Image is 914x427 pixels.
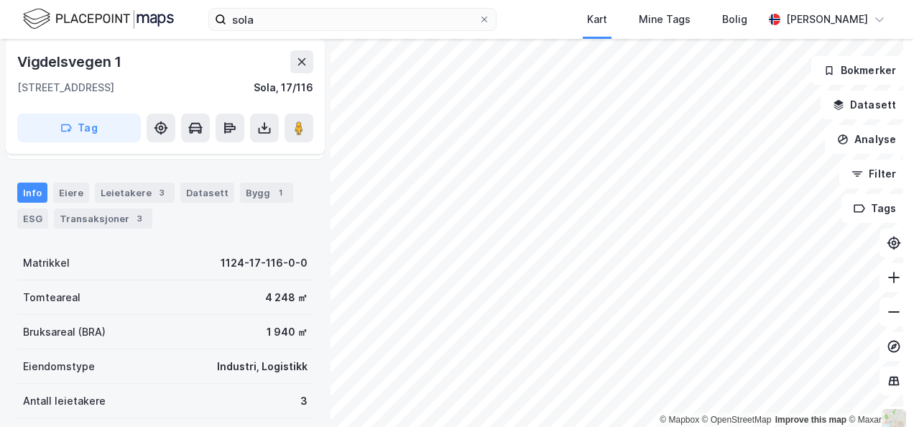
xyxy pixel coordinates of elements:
[154,185,169,200] div: 3
[53,183,89,203] div: Eiere
[842,358,914,427] iframe: Chat Widget
[95,183,175,203] div: Leietakere
[786,11,868,28] div: [PERSON_NAME]
[17,50,124,73] div: Vigdelsvegen 1
[639,11,691,28] div: Mine Tags
[23,289,80,306] div: Tomteareal
[839,160,908,188] button: Filter
[17,183,47,203] div: Info
[240,183,293,203] div: Bygg
[265,289,308,306] div: 4 248 ㎡
[821,91,908,119] button: Datasett
[825,125,908,154] button: Analyse
[180,183,234,203] div: Datasett
[660,415,699,425] a: Mapbox
[811,56,908,85] button: Bokmerker
[722,11,747,28] div: Bolig
[702,415,772,425] a: OpenStreetMap
[17,208,48,229] div: ESG
[23,392,106,410] div: Antall leietakere
[221,254,308,272] div: 1124-17-116-0-0
[132,211,147,226] div: 3
[273,185,287,200] div: 1
[254,79,313,96] div: Sola, 17/116
[54,208,152,229] div: Transaksjoner
[23,6,174,32] img: logo.f888ab2527a4732fd821a326f86c7f29.svg
[842,358,914,427] div: Kontrollprogram for chat
[17,114,141,142] button: Tag
[23,358,95,375] div: Eiendomstype
[841,194,908,223] button: Tags
[587,11,607,28] div: Kart
[23,323,106,341] div: Bruksareal (BRA)
[17,79,114,96] div: [STREET_ADDRESS]
[226,9,479,30] input: Søk på adresse, matrikkel, gårdeiere, leietakere eller personer
[23,254,70,272] div: Matrikkel
[300,392,308,410] div: 3
[775,415,846,425] a: Improve this map
[267,323,308,341] div: 1 940 ㎡
[217,358,308,375] div: Industri, Logistikk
